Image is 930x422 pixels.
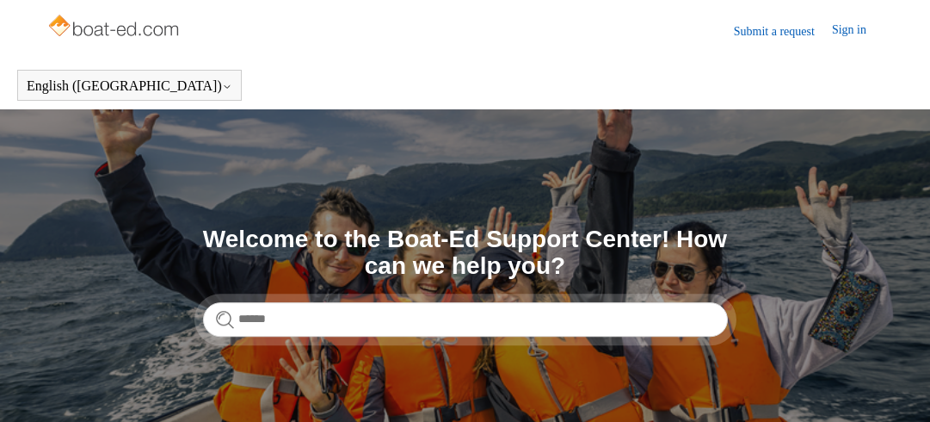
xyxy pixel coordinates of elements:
[27,78,232,94] button: English ([GEOGRAPHIC_DATA])
[734,22,832,40] a: Submit a request
[832,21,884,41] a: Sign in
[885,377,930,422] div: Live chat
[203,302,728,337] input: Search
[203,227,728,280] h1: Welcome to the Boat-Ed Support Center! How can we help you?
[46,10,183,45] img: Boat-Ed Help Center home page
